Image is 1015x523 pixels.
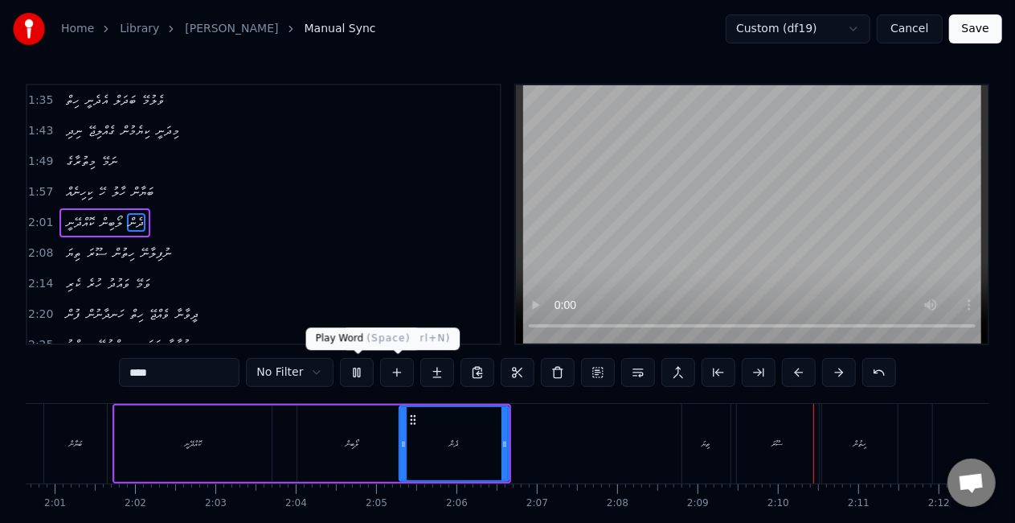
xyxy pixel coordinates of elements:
div: Open chat [947,459,996,507]
img: youka [13,13,45,45]
a: [PERSON_NAME] [185,21,278,37]
div: 2:09 [687,497,709,510]
span: ( Space ) [366,332,410,344]
span: 2:14 [28,276,53,292]
span: ކެރި [64,274,82,293]
nav: breadcrumb [61,21,376,37]
span: ވެލުމޭ [141,91,166,109]
div: ކޮއްދޭނީ [185,438,201,450]
button: Save [949,14,1002,43]
div: ސޫރަ [772,438,784,450]
span: 2:20 [28,307,53,323]
div: ހިތުން [853,438,866,450]
span: Manual Sync [305,21,376,37]
span: 1:43 [28,123,53,139]
div: 2:11 [848,497,870,510]
span: 2:08 [28,245,53,261]
span: ސިއްރުނޭ [96,336,133,354]
span: ނަމޭ [100,152,119,171]
span: ބަލަނީ [137,336,162,354]
div: 2:10 [767,497,789,510]
span: އެދެނީ [84,91,109,109]
span: ވެއްޖޭ [148,305,170,323]
span: ވަމޭ [134,274,152,293]
button: Cancel [877,14,942,43]
span: ހާލު [110,183,127,201]
span: ދީވާނާ [174,305,200,323]
a: Library [120,21,159,37]
span: 1:35 [28,93,53,109]
div: 2:08 [607,497,628,510]
div: ލޯބިން [346,438,358,450]
div: Play Word [306,327,420,350]
span: މިދަނީ [154,121,181,140]
span: ދެން [127,213,145,232]
span: ( Ctrl+N ) [403,332,450,344]
div: 2:04 [285,497,307,510]
span: ހިތުން [112,244,136,262]
span: 2:25 [28,337,53,353]
span: ބަޔާން [130,183,155,201]
div: 2:05 [366,497,387,510]
span: ތިޔަ [64,244,82,262]
div: 2:02 [125,497,146,510]
span: ހިތް [64,91,80,109]
span: ސޫރަ [85,244,108,262]
div: ތިޔަ [702,438,710,450]
div: 2:07 [526,497,548,510]
div: 2:03 [205,497,227,510]
span: ނިދި [64,121,84,140]
span: 1:57 [28,184,53,200]
span: 2:01 [28,215,53,231]
div: 2:12 [928,497,950,510]
span: މިތުރާގެ [64,152,97,171]
span: ވައުދު [106,274,131,293]
span: ކިޔެމުން [120,121,151,140]
span: ކިހިނެއް [64,183,94,201]
span: ސިއްރު [64,336,93,354]
span: ލޯބިން [99,213,124,232]
div: ބަޔާން [69,438,82,450]
span: ހުރެ [85,274,103,293]
span: ހޭ [97,183,107,201]
div: ދެން [449,438,458,450]
span: ފުން [64,305,82,323]
a: Home [61,21,94,37]
span: 1:49 [28,154,53,170]
span: ހަނދާނުން [85,305,125,323]
span: ބަދަލް [113,91,137,109]
span: ނުފިލާނޭ [139,244,173,262]
div: 2:01 [44,497,66,510]
span: ގެއްލިޖޭ [87,121,117,140]
span: ހިތް [129,305,145,323]
div: 2:06 [446,497,468,510]
span: ކޮއްދޭނީ [64,213,96,232]
span: ޒުވާނާ [166,336,191,354]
